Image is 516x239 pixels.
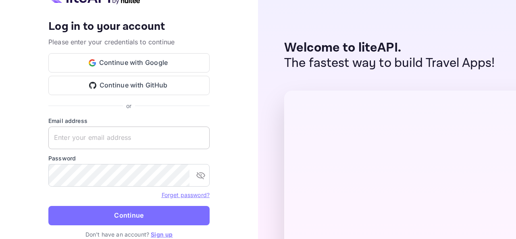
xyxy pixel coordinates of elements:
p: Please enter your credentials to continue [48,37,210,47]
button: toggle password visibility [193,167,209,183]
a: Sign up [151,231,173,238]
button: Continue with Google [48,53,210,73]
p: The fastest way to build Travel Apps! [284,56,495,71]
button: Continue [48,206,210,225]
a: Forget password? [162,191,210,198]
button: Continue with GitHub [48,76,210,95]
label: Email address [48,116,210,125]
p: or [126,102,131,110]
p: Welcome to liteAPI. [284,40,495,56]
input: Enter your email address [48,127,210,149]
h4: Log in to your account [48,20,210,34]
p: Don't have an account? [48,230,210,239]
a: Forget password? [162,191,210,199]
label: Password [48,154,210,162]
